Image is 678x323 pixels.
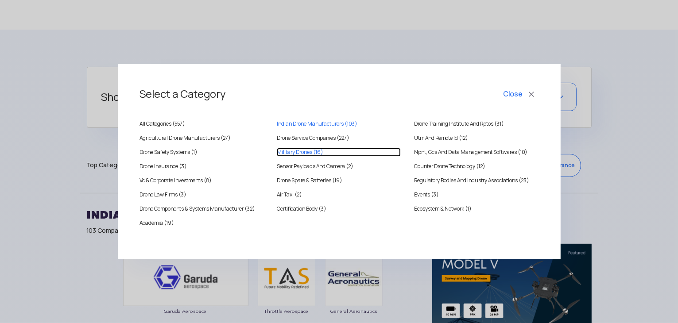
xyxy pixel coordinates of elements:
a: Agricultural Drone Manufacturers (27) [140,134,264,142]
span: 557 [175,120,183,127]
a: Drone Spare & Batteries (19) [277,176,401,185]
a: Air Taxi (2) [277,190,401,199]
h3: Select a Category [140,80,539,109]
a: Npnt, Gcs And Data Management Softwares (10) [414,148,538,157]
a: Utm And Remote Id (12) [414,134,538,142]
a: Counter Drone Technology (12) [414,162,538,171]
a: Drone Components & Systems Manufacturer (32) [140,204,264,213]
a: Regulatory Bodies And Industry Associations (23) [414,176,538,185]
a: Drone Insurance (3) [140,162,264,171]
a: Certification Body (3) [277,204,401,213]
a: Drone Service Companies (227) [277,134,401,142]
a: Drone Safety Systems (1) [140,148,264,157]
button: Close [502,87,539,102]
a: Drone Law Firms (3) [140,190,264,199]
a: Academia (19) [140,219,264,227]
a: Ecosystem & Network (1) [414,204,538,213]
a: Sensor Payloads And Camera (2) [277,162,401,171]
a: Vc & Corporate Investments (8) [140,176,264,185]
a: Events (3) [414,190,538,199]
a: Military Drones (16) [277,148,401,157]
a: Indian Drone Manufacturers (103) [277,119,401,128]
a: Drone Training Institute And Rptos (31) [414,119,538,128]
a: All Categories (557) [140,119,264,128]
